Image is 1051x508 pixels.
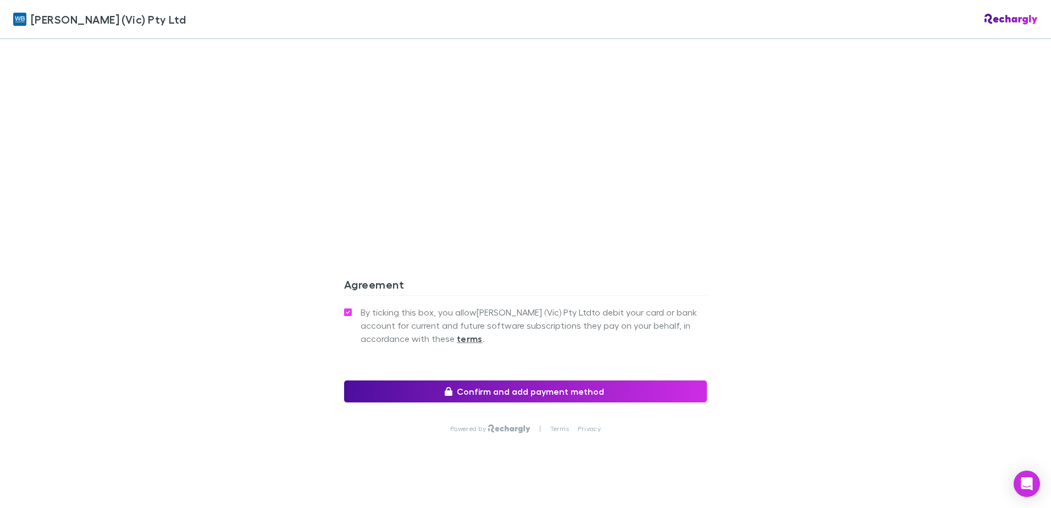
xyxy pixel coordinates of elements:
h3: Agreement [344,278,707,295]
a: Terms [550,424,569,433]
span: [PERSON_NAME] (Vic) Pty Ltd [31,11,186,27]
strong: terms [457,333,483,344]
span: By ticking this box, you allow [PERSON_NAME] (Vic) Pty Ltd to debit your card or bank account for... [361,306,707,345]
img: William Buck (Vic) Pty Ltd's Logo [13,13,26,26]
img: Rechargly Logo [984,14,1038,25]
div: Open Intercom Messenger [1014,471,1040,497]
img: Rechargly Logo [488,424,530,433]
p: Powered by [450,424,488,433]
p: | [539,424,541,433]
a: Privacy [578,424,601,433]
button: Confirm and add payment method [344,380,707,402]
